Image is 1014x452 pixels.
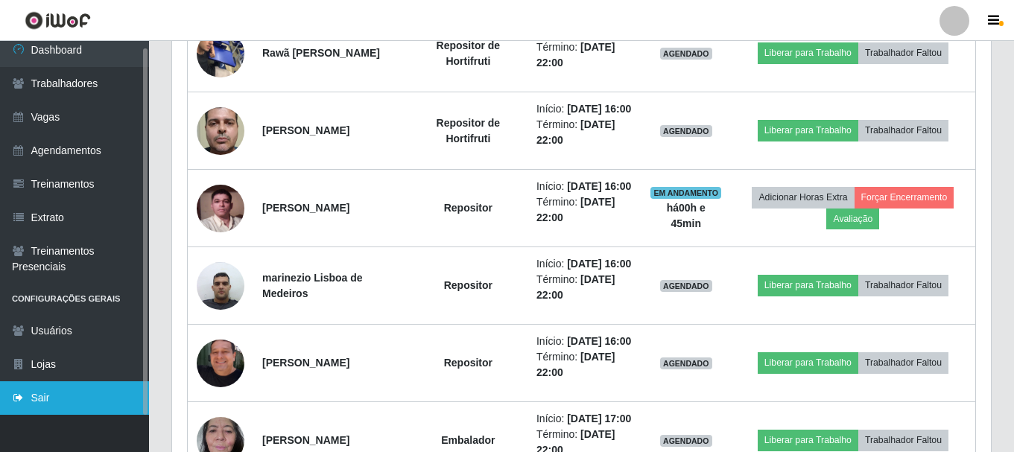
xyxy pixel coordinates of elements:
button: Forçar Encerramento [855,187,954,208]
button: Trabalhador Faltou [858,42,948,63]
img: CoreUI Logo [25,11,91,30]
strong: há 00 h e 45 min [667,202,706,229]
li: Término: [536,194,633,226]
strong: Repositor de Hortifruti [437,117,501,144]
strong: [PERSON_NAME] [262,124,349,136]
img: 1685230509757.jpeg [197,254,244,317]
li: Início: [536,101,633,117]
time: [DATE] 16:00 [567,335,631,347]
img: 1745585204211.jpeg [197,321,244,406]
time: [DATE] 17:00 [567,413,631,424]
strong: Repositor [444,279,492,291]
strong: Repositor de Hortifruti [437,39,501,67]
time: [DATE] 16:00 [567,103,631,115]
strong: Rawã [PERSON_NAME] [262,47,380,59]
span: EM ANDAMENTO [650,187,721,199]
button: Liberar para Trabalho [758,352,858,373]
time: [DATE] 16:00 [567,180,631,192]
strong: Embalador [441,434,495,446]
button: Liberar para Trabalho [758,430,858,451]
li: Início: [536,256,633,272]
li: Início: [536,411,633,427]
button: Avaliação [826,209,879,229]
li: Término: [536,117,633,148]
strong: marinezio Lisboa de Medeiros [262,272,363,299]
button: Trabalhador Faltou [858,275,948,296]
img: 1741814557423.jpeg [197,22,244,85]
strong: [PERSON_NAME] [262,357,349,369]
span: AGENDADO [660,125,712,137]
button: Adicionar Horas Extra [752,187,854,208]
li: Término: [536,272,633,303]
button: Trabalhador Faltou [858,352,948,373]
li: Início: [536,334,633,349]
span: AGENDADO [660,48,712,60]
li: Início: [536,179,633,194]
button: Liberar para Trabalho [758,120,858,141]
button: Trabalhador Faltou [858,430,948,451]
button: Liberar para Trabalho [758,42,858,63]
strong: Repositor [444,357,492,369]
li: Término: [536,39,633,71]
strong: [PERSON_NAME] [262,434,349,446]
img: 1610988718432.jpeg [197,176,244,240]
span: AGENDADO [660,280,712,292]
span: AGENDADO [660,435,712,447]
img: 1756749983262.jpeg [197,89,244,174]
span: AGENDADO [660,357,712,369]
time: [DATE] 16:00 [567,258,631,270]
li: Término: [536,349,633,381]
strong: Repositor [444,202,492,214]
button: Trabalhador Faltou [858,120,948,141]
strong: [PERSON_NAME] [262,202,349,214]
button: Liberar para Trabalho [758,275,858,296]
